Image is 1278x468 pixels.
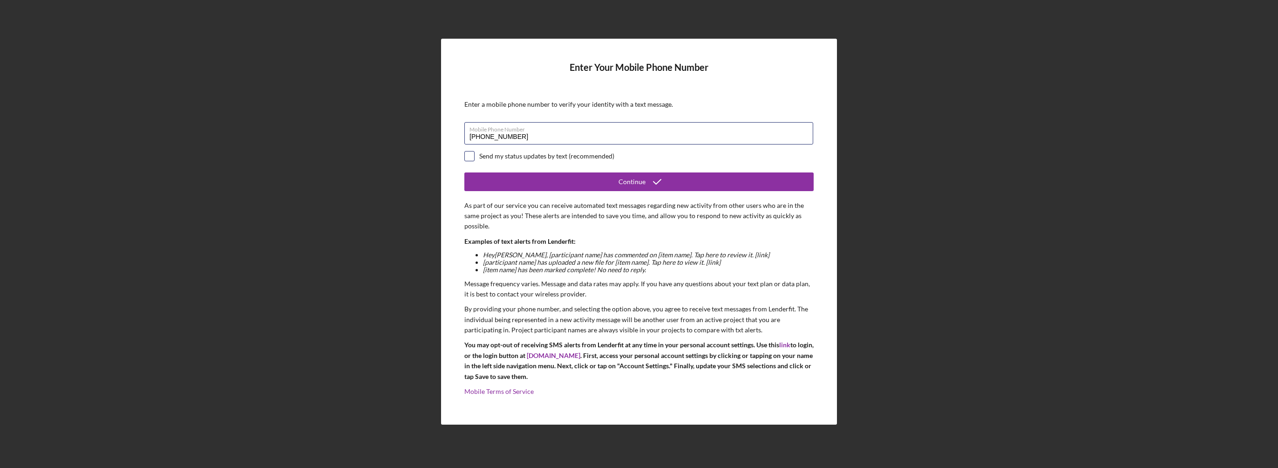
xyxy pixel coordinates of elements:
[469,123,813,133] label: Mobile Phone Number
[619,172,646,191] div: Continue
[527,351,580,359] a: [DOMAIN_NAME]
[483,259,814,266] li: [participant name] has uploaded a new file for [item name]. Tap here to view it. [link]
[464,340,814,382] p: You may opt-out of receiving SMS alerts from Lenderfit at any time in your personal account setti...
[464,101,814,108] div: Enter a mobile phone number to verify your identity with a text message.
[479,152,614,160] div: Send my status updates by text (recommended)
[483,266,814,274] li: [item name] has been marked complete! No need to reply.
[464,62,814,87] h4: Enter Your Mobile Phone Number
[779,341,790,349] a: link
[464,236,814,247] p: Examples of text alerts from Lenderfit:
[464,172,814,191] button: Continue
[464,200,814,232] p: As part of our service you can receive automated text messages regarding new activity from other ...
[464,304,814,335] p: By providing your phone number, and selecting the option above, you agree to receive text message...
[483,251,814,259] li: Hey [PERSON_NAME] , [participant name] has commented on [item name]. Tap here to review it. [link]
[464,387,534,395] a: Mobile Terms of Service
[464,279,814,300] p: Message frequency varies. Message and data rates may apply. If you have any questions about your ...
